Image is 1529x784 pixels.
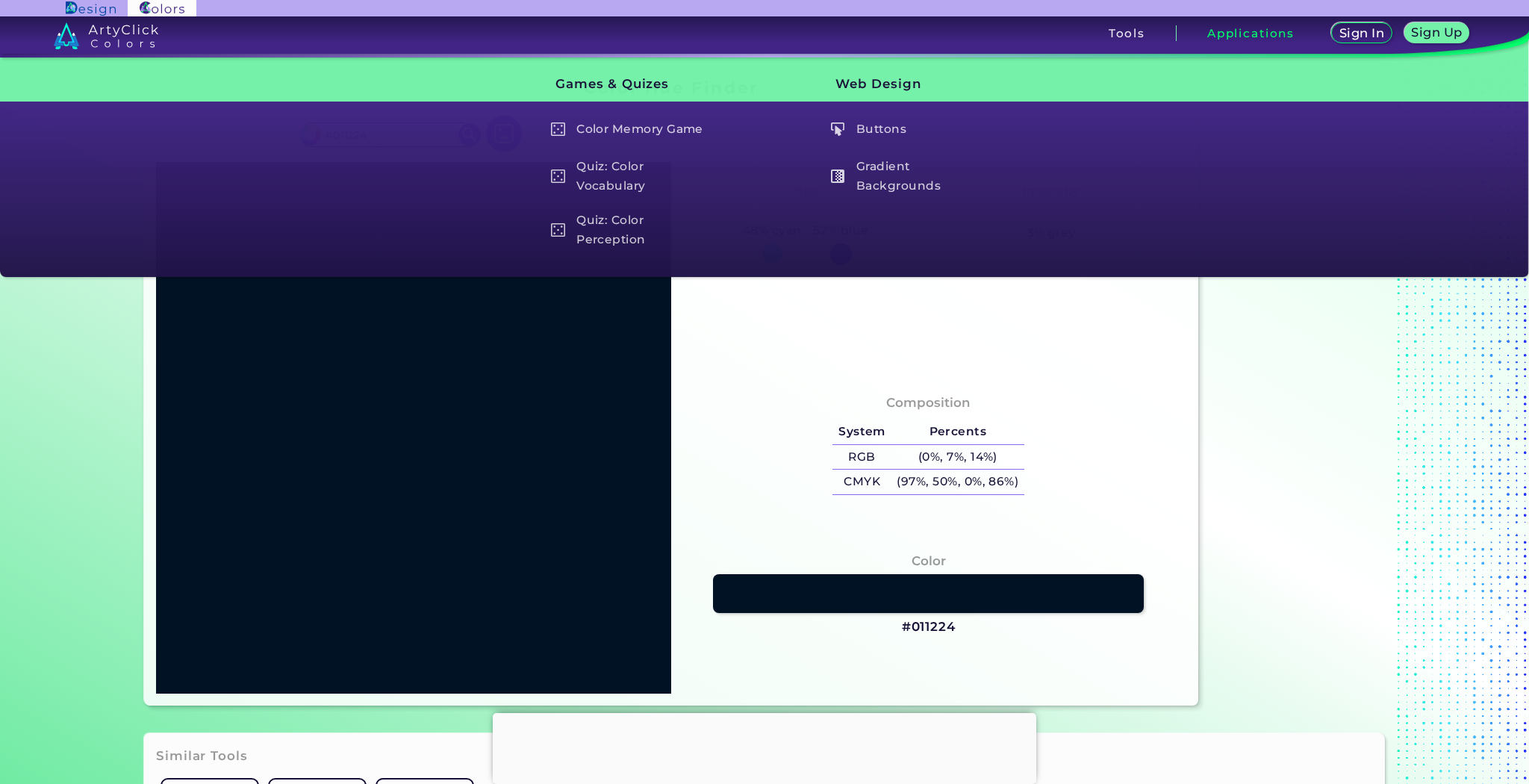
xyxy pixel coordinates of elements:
[1334,24,1389,43] a: Sign In
[891,470,1024,494] h5: (97%, 50%, 0%, 86%)
[493,713,1036,780] iframe: Advertisement
[551,223,565,237] img: icon_game_white.svg
[1407,24,1466,43] a: Sign Up
[902,618,956,636] h3: #011224
[543,155,719,198] a: Quiz: Color Vocabulary
[1342,28,1382,39] h5: Sign In
[1207,28,1295,39] h3: Applications
[891,445,1024,470] h5: (0%, 7%, 14%)
[543,209,719,252] a: Quiz: Color Perception
[531,66,719,103] h3: Games & Quizes
[823,155,997,198] h5: Gradient Backgrounds
[912,550,946,572] h4: Color
[822,115,998,143] a: Buttons
[1109,28,1145,39] h3: Tools
[810,66,998,103] h3: Web Design
[544,155,717,198] h5: Quiz: Color Vocabulary
[832,470,891,494] h5: CMYK
[66,1,116,16] img: ArtyClick Design logo
[822,155,998,198] a: Gradient Backgrounds
[156,747,247,765] h3: Similar Tools
[543,115,719,143] a: Color Memory Game
[551,169,565,184] img: icon_game_white.svg
[831,122,845,137] img: icon_click_button_white.svg
[1204,73,1391,712] iframe: Advertisement
[832,445,891,470] h5: RGB
[544,115,717,143] h5: Color Memory Game
[823,115,997,143] h5: Buttons
[886,392,971,414] h4: Composition
[54,22,159,49] img: logo_artyclick_colors_white.svg
[832,420,891,444] h5: System
[544,209,717,252] h5: Quiz: Color Perception
[551,122,565,137] img: icon_game_white.svg
[831,169,845,184] img: icon_gradient_white.svg
[891,420,1024,444] h5: Percents
[1414,27,1460,38] h5: Sign Up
